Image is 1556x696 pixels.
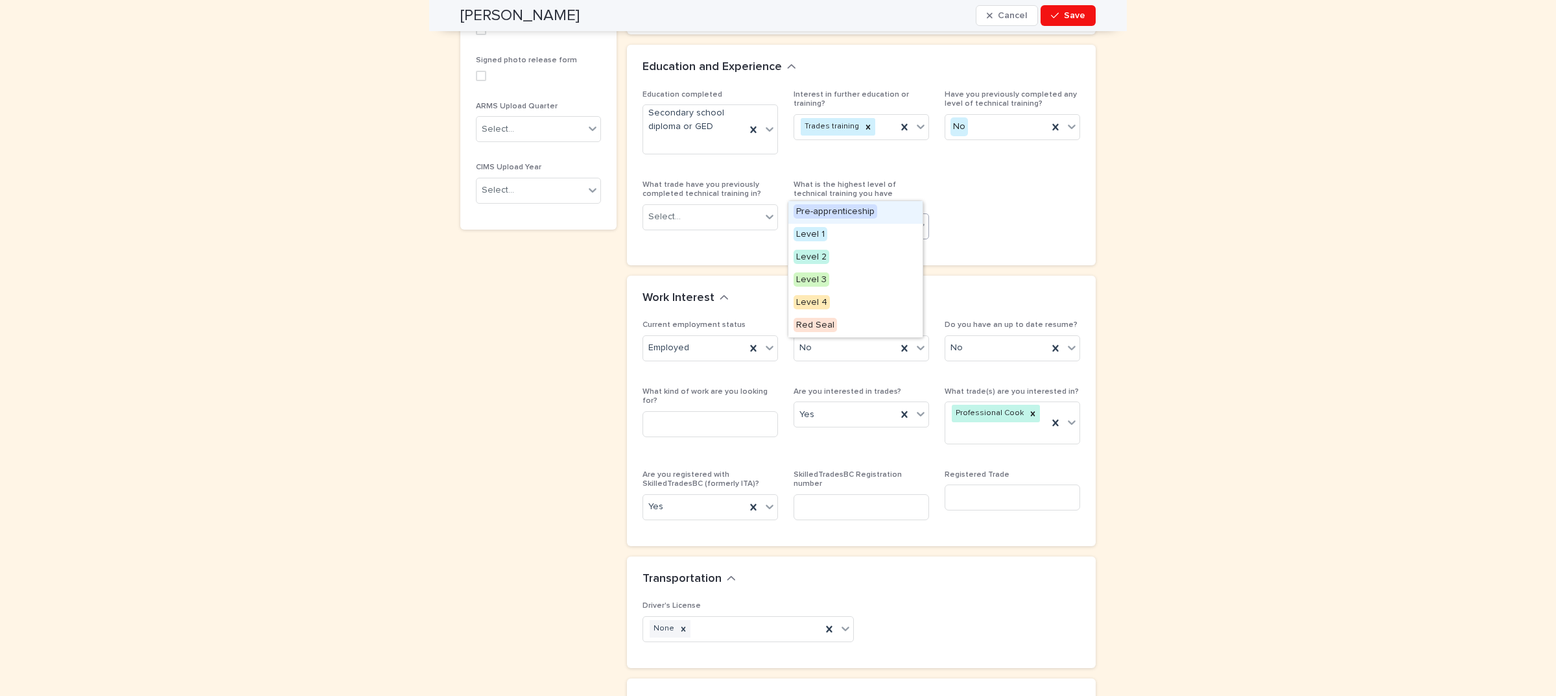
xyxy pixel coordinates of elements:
[998,11,1027,20] span: Cancel
[794,181,896,208] span: What is the highest level of technical training you have achieved?
[799,408,814,422] span: Yes
[945,388,1079,396] span: What trade(s) are you interested in?
[642,572,736,586] button: Transportation
[799,341,812,355] span: No
[950,117,968,136] div: No
[648,341,689,355] span: Employed
[642,60,796,75] button: Education and Experience
[794,91,909,108] span: Interest in further education or training?
[642,91,722,99] span: Education completed
[476,56,577,64] span: Signed photo release form
[1041,5,1096,26] button: Save
[801,118,861,136] div: Trades training
[788,201,923,224] div: Pre-apprenticeship
[950,341,963,355] span: No
[794,471,902,488] span: SkilledTradesBC Registration number
[642,321,746,329] span: Current employment status
[945,91,1077,108] span: Have you previously completed any level of technical training?
[952,405,1026,422] div: Professional Cook
[642,181,761,198] span: What trade have you previously completed technical training in?
[482,184,514,197] div: Select...
[648,500,663,514] span: Yes
[794,227,827,241] span: Level 1
[648,210,681,224] div: Select...
[476,163,541,171] span: CIMS Upload Year
[642,388,768,405] span: What kind of work are you looking for?
[460,6,580,25] h2: [PERSON_NAME]
[794,204,877,219] span: Pre-apprenticeship
[794,318,837,332] span: Red Seal
[788,246,923,269] div: Level 2
[794,272,829,287] span: Level 3
[788,224,923,246] div: Level 1
[650,620,676,638] div: None
[642,291,729,306] button: Work Interest
[642,602,701,610] span: Driver's License
[794,250,829,264] span: Level 2
[642,471,759,488] span: Are you registered with SkilledTradesBC (formerly ITA)?
[945,471,1009,479] span: Registered Trade
[788,269,923,292] div: Level 3
[788,292,923,315] div: Level 4
[945,321,1078,329] span: Do you have an up to date resume?
[482,123,514,136] div: Select...
[976,5,1038,26] button: Cancel
[1064,11,1085,20] span: Save
[788,315,923,337] div: Red Seal
[648,106,740,134] span: Secondary school diploma or GED
[642,60,782,75] h2: Education and Experience
[476,102,558,110] span: ARMS Upload Quarter
[794,295,830,309] span: Level 4
[642,291,714,306] h2: Work Interest
[642,572,722,586] h2: Transportation
[794,388,901,396] span: Are you interested in trades?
